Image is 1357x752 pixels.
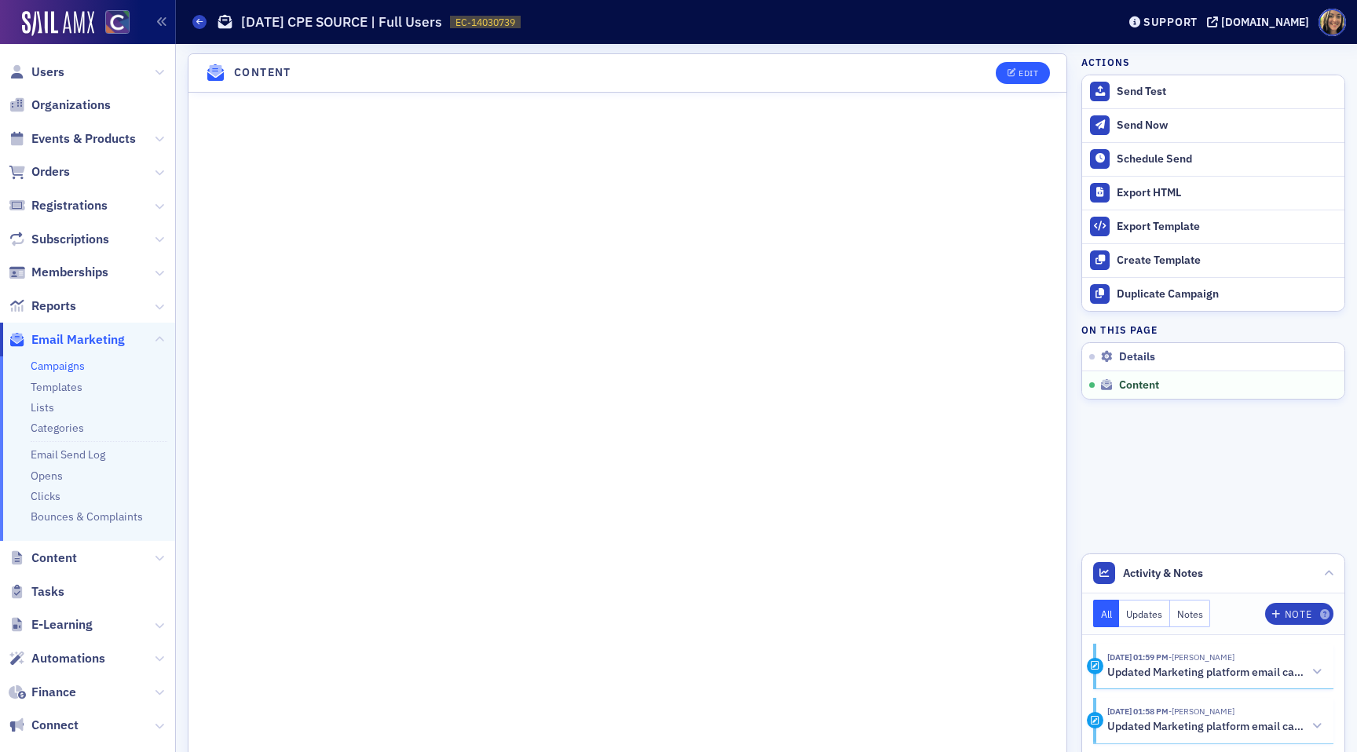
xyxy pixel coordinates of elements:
[1082,176,1344,210] a: Export HTML
[31,163,70,181] span: Orders
[31,264,108,281] span: Memberships
[1285,610,1311,619] div: Note
[31,549,77,567] span: Content
[1117,186,1337,200] div: Export HTML
[31,64,64,81] span: Users
[1123,565,1203,582] span: Activity & Notes
[1019,69,1038,78] div: Edit
[9,583,64,601] a: Tasks
[31,359,85,373] a: Campaigns
[31,684,76,701] span: Finance
[1169,706,1234,717] span: Lauren Standiford
[31,197,108,214] span: Registrations
[105,10,130,35] img: SailAMX
[9,130,136,148] a: Events & Products
[1082,108,1344,142] button: Send Now
[9,197,108,214] a: Registrations
[1265,603,1333,625] button: Note
[1082,277,1344,311] button: Duplicate Campaign
[455,16,515,29] span: EC-14030739
[1082,243,1344,277] a: Create Template
[31,489,60,503] a: Clicks
[9,549,77,567] a: Content
[31,616,93,633] span: E-Learning
[1093,600,1120,627] button: All
[9,97,111,114] a: Organizations
[9,298,76,315] a: Reports
[31,231,109,248] span: Subscriptions
[9,650,105,667] a: Automations
[31,509,143,524] a: Bounces & Complaints
[1117,254,1337,268] div: Create Template
[9,231,109,248] a: Subscriptions
[1119,378,1159,392] span: Content
[9,331,125,349] a: Email Marketing
[1107,666,1306,680] h5: Updated Marketing platform email campaign: [DATE] CPE SOURCE | Full Users
[94,10,130,37] a: View Homepage
[31,717,79,734] span: Connect
[1107,652,1169,663] time: 9/19/2025 01:59 PM
[9,264,108,281] a: Memberships
[1207,16,1315,27] button: [DOMAIN_NAME]
[9,717,79,734] a: Connect
[1107,664,1322,681] button: Updated Marketing platform email campaign: [DATE] CPE SOURCE | Full Users
[31,400,54,414] a: Lists
[31,380,82,394] a: Templates
[1169,652,1234,663] span: Lauren Standiford
[1107,706,1169,717] time: 9/19/2025 01:58 PM
[1221,15,1309,29] div: [DOMAIN_NAME]
[1087,658,1103,674] div: Activity
[1319,9,1346,36] span: Profile
[1081,55,1130,69] h4: Actions
[31,130,136,148] span: Events & Products
[1087,712,1103,728] div: Activity
[1117,287,1337,301] div: Duplicate Campaign
[31,583,64,601] span: Tasks
[1081,323,1345,337] h4: On this page
[1082,142,1344,176] button: Schedule Send
[31,298,76,315] span: Reports
[1117,152,1337,166] div: Schedule Send
[1082,75,1344,108] button: Send Test
[9,684,76,701] a: Finance
[31,331,125,349] span: Email Marketing
[31,650,105,667] span: Automations
[1143,15,1198,29] div: Support
[31,421,84,435] a: Categories
[234,64,291,81] h4: Content
[1117,220,1337,234] div: Export Template
[996,62,1050,84] button: Edit
[1119,600,1170,627] button: Updates
[1170,600,1211,627] button: Notes
[1107,718,1322,735] button: Updated Marketing platform email campaign: [DATE] CPE SOURCE | Full Users
[1117,85,1337,99] div: Send Test
[9,616,93,633] a: E-Learning
[1119,350,1155,364] span: Details
[31,447,105,462] a: Email Send Log
[31,97,111,114] span: Organizations
[1107,720,1306,734] h5: Updated Marketing platform email campaign: [DATE] CPE SOURCE | Full Users
[31,469,63,483] a: Opens
[9,64,64,81] a: Users
[9,163,70,181] a: Orders
[1082,210,1344,243] a: Export Template
[1117,119,1337,133] div: Send Now
[22,11,94,36] img: SailAMX
[241,13,442,31] h1: [DATE] CPE SOURCE | Full Users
